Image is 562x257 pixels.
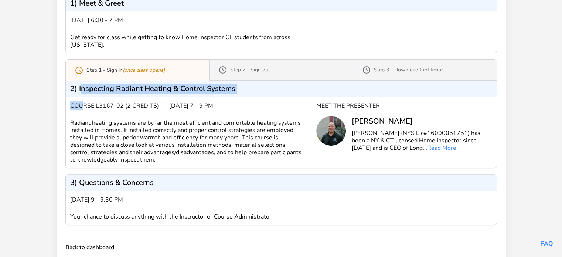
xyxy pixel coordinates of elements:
[427,144,456,152] a: Read More
[374,66,443,74] p: Step 3 - Download Certificate
[70,119,316,163] div: Radiant heating systems are by far the most efficient and comfortable heating systems installed i...
[316,116,346,146] img: Chris Long
[70,195,123,204] span: [DATE] 9 - 9:30 pm
[70,85,235,92] p: 2) Inspecting Radiant Heating & Control Systems
[163,101,165,110] span: ·
[169,101,213,110] span: [DATE] 7 - 9 pm
[353,60,497,80] a: Step 3 - Download Certificate
[86,67,165,74] p: Step 1 - Sign in
[352,116,492,126] div: [PERSON_NAME]
[70,213,316,220] div: Your chance to discuss anything with the Instructor or Course Administrator
[70,179,154,186] p: 3) Questions & Concerns
[70,16,123,25] span: [DATE] 6:30 - 7 pm
[541,240,553,248] a: FAQ
[70,101,159,110] span: Course L3167-02 (2 credits)
[123,67,165,74] i: (once class opens)
[65,243,114,252] a: Back to dashboard
[230,66,270,74] p: Step 2 - Sign out
[352,129,492,152] p: [PERSON_NAME] (NYS Lic#16000051751) has been a NY & CT licensed Home Inspector since [DATE] and i...
[70,34,316,48] div: Get ready for class while getting to know Home Inspector CE students from across [US_STATE].
[316,101,492,110] div: Meet the Presenter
